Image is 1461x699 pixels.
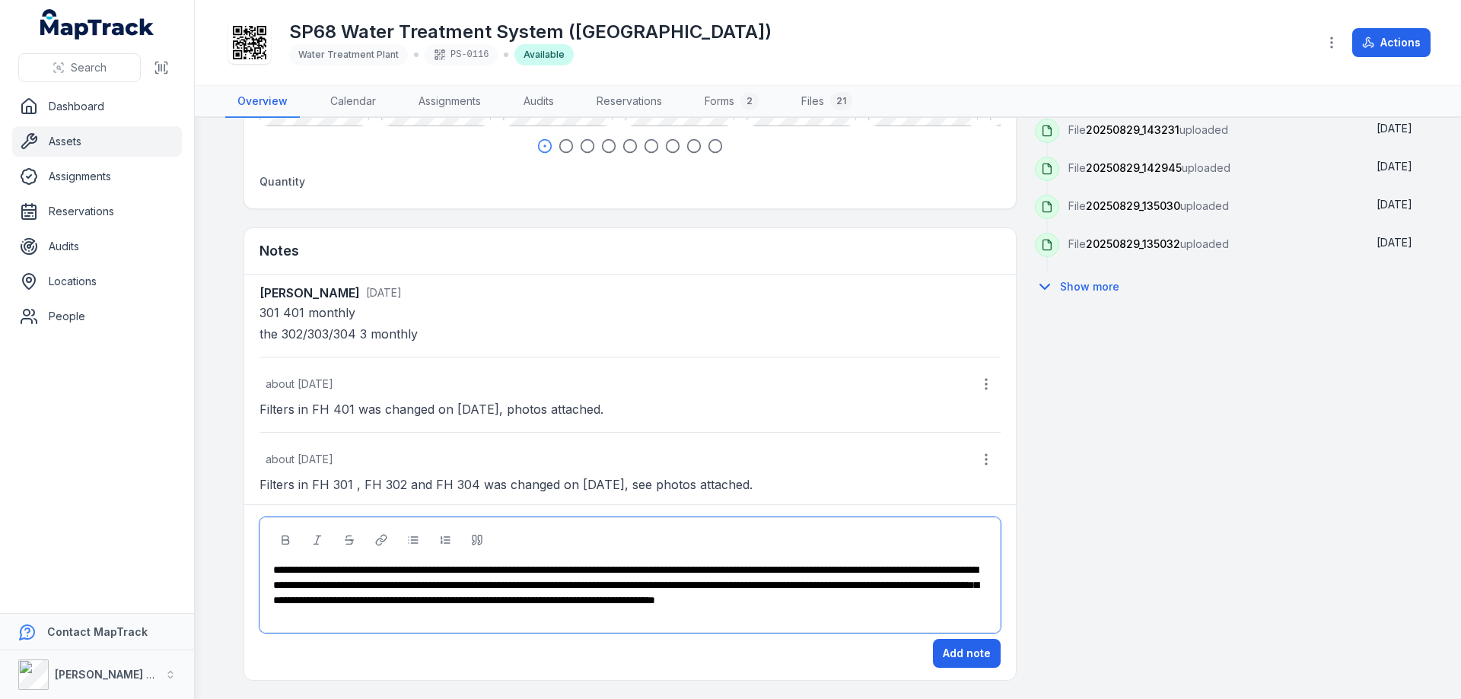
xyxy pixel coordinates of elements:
[368,527,394,553] button: Link
[318,86,388,118] a: Calendar
[406,86,493,118] a: Assignments
[425,44,498,65] div: PS-0116
[259,399,1001,420] p: Filters in FH 401 was changed on [DATE], photos attached.
[1068,199,1229,212] span: File uploaded
[12,231,182,262] a: Audits
[55,668,178,681] strong: [PERSON_NAME] & Son
[304,527,330,553] button: Italic
[12,161,182,192] a: Assignments
[18,53,141,82] button: Search
[1377,236,1412,249] time: 9/2/2025, 3:29:45 PM
[432,527,458,553] button: Ordered List
[266,453,333,465] time: 7/30/2025, 3:43:48 PM
[259,175,305,188] span: Quantity
[1086,237,1180,250] span: 20250829_135032
[12,126,182,157] a: Assets
[1086,161,1182,174] span: 20250829_142945
[366,286,402,299] span: [DATE]
[1352,28,1431,57] button: Actions
[12,301,182,332] a: People
[366,286,402,299] time: 7/4/2025, 8:50:09 AM
[266,377,333,390] span: about [DATE]
[12,266,182,297] a: Locations
[514,44,574,65] div: Available
[740,92,759,110] div: 2
[336,527,362,553] button: Strikethrough
[266,453,333,465] span: about [DATE]
[266,377,333,390] time: 7/28/2025, 2:13:30 PM
[71,60,107,75] span: Search
[1086,123,1179,136] span: 20250829_143231
[1068,123,1228,136] span: File uploaded
[1377,198,1412,211] span: [DATE]
[272,527,298,553] button: Bold
[692,86,771,118] a: Forms2
[12,196,182,227] a: Reservations
[12,91,182,122] a: Dashboard
[789,86,864,118] a: Files21
[1068,237,1229,250] span: File uploaded
[400,527,426,553] button: Bulleted List
[259,284,360,302] strong: [PERSON_NAME]
[584,86,674,118] a: Reservations
[1377,160,1412,173] time: 9/2/2025, 3:29:45 PM
[298,49,399,60] span: Water Treatment Plant
[40,9,154,40] a: MapTrack
[259,240,299,262] h3: Notes
[1377,160,1412,173] span: [DATE]
[1035,271,1129,303] button: Show more
[1377,122,1412,135] span: [DATE]
[1377,236,1412,249] span: [DATE]
[1068,161,1230,174] span: File uploaded
[225,86,300,118] a: Overview
[464,527,490,553] button: Blockquote
[289,20,772,44] h1: SP68 Water Treatment System ([GEOGRAPHIC_DATA])
[259,474,1001,495] p: Filters in FH 301 , FH 302 and FH 304 was changed on [DATE], see photos attached.
[933,639,1001,668] button: Add note
[1377,198,1412,211] time: 9/2/2025, 3:29:45 PM
[1377,122,1412,135] time: 9/2/2025, 3:29:46 PM
[259,302,1001,345] p: 301 401 monthly the 302/303/304 3 monthly
[1086,199,1180,212] span: 20250829_135030
[830,92,852,110] div: 21
[511,86,566,118] a: Audits
[47,625,148,638] strong: Contact MapTrack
